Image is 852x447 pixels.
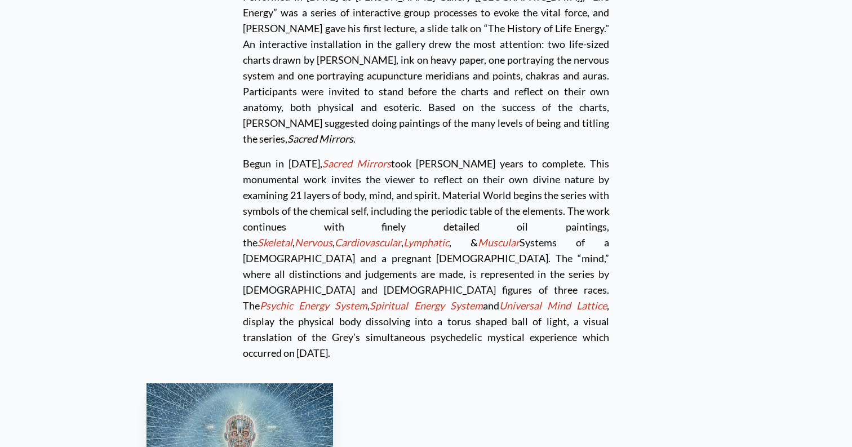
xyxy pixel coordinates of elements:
[243,147,609,361] div: Begun in [DATE], took [PERSON_NAME] years to complete. This monumental work invites the viewer to...
[258,236,292,249] a: Skeletal
[370,299,482,312] a: Spiritual Energy System
[322,157,391,170] a: Sacred Mirrors
[403,236,449,249] a: Lymphatic
[335,236,401,249] a: Cardiovascular
[478,236,520,249] a: Muscular
[287,132,353,145] em: Sacred Mirrors
[499,299,607,312] a: Universal Mind Lattice
[295,236,332,249] a: Nervous
[260,299,367,312] a: Psychic Energy System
